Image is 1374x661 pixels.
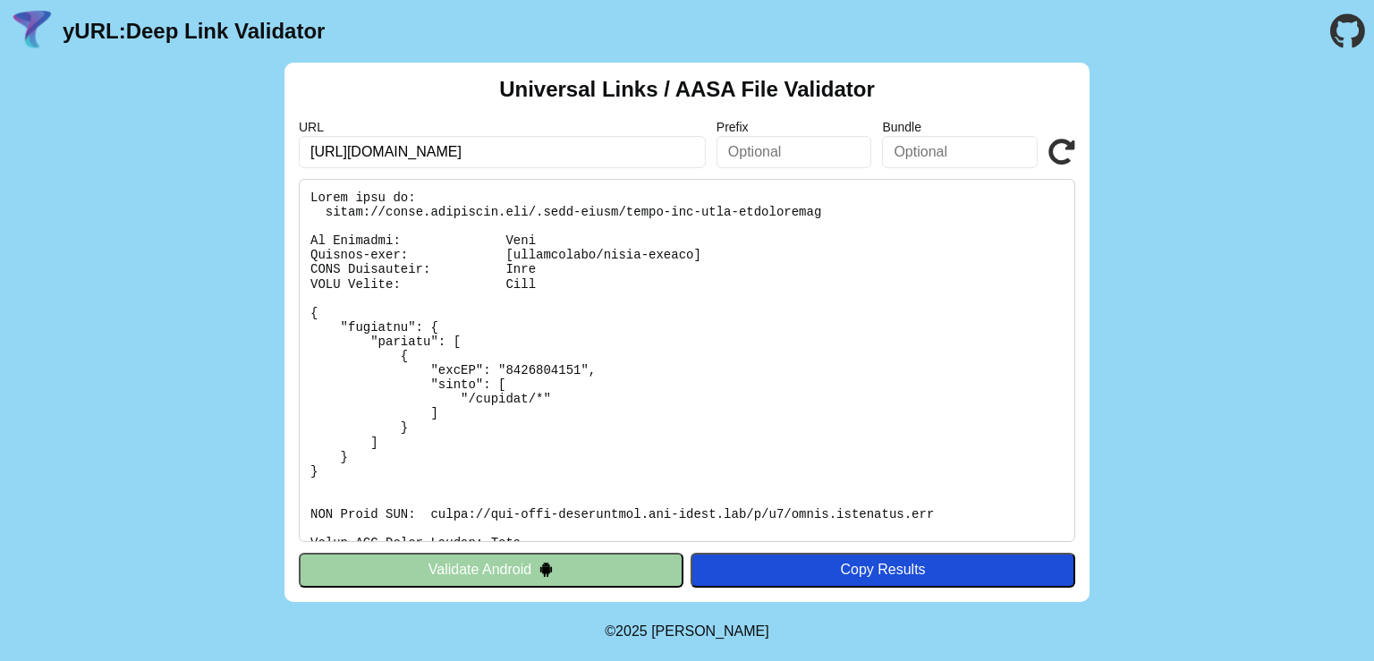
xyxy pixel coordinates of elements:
img: yURL Logo [9,8,55,55]
a: Michael Ibragimchayev's Personal Site [651,623,769,639]
label: Bundle [882,120,1038,134]
label: Prefix [717,120,872,134]
button: Validate Android [299,553,683,587]
h2: Universal Links / AASA File Validator [499,77,875,102]
input: Optional [882,136,1038,168]
input: Optional [717,136,872,168]
img: droidIcon.svg [539,562,554,577]
footer: © [605,602,768,661]
div: Copy Results [700,562,1066,578]
label: URL [299,120,706,134]
a: yURL:Deep Link Validator [63,19,325,44]
span: 2025 [615,623,648,639]
input: Required [299,136,706,168]
button: Copy Results [691,553,1075,587]
pre: Lorem ipsu do: sitam://conse.adipiscin.eli/.sedd-eiusm/tempo-inc-utla-etdoloremag Al Enimadmi: Ve... [299,179,1075,542]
